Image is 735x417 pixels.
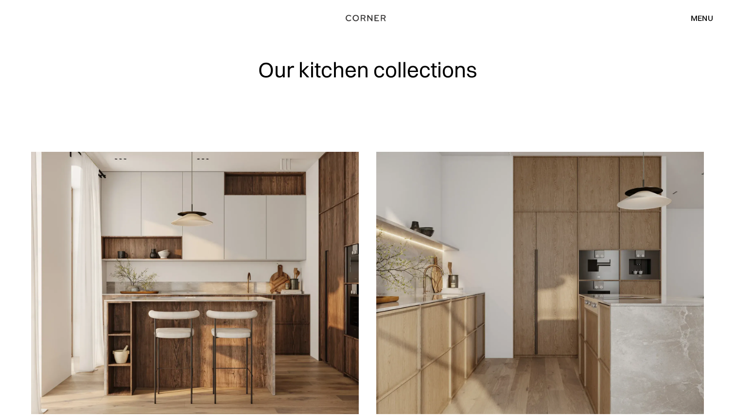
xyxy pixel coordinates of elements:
[336,12,399,24] a: home
[681,10,713,26] div: menu
[258,58,477,81] h1: Our kitchen collections
[691,14,713,22] div: menu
